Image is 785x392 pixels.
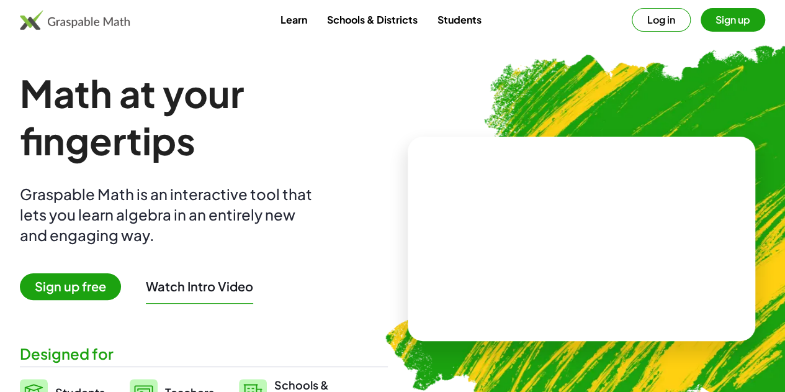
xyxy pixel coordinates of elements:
[146,278,253,294] button: Watch Intro Video
[488,192,675,285] video: What is this? This is dynamic math notation. Dynamic math notation plays a central role in how Gr...
[701,8,765,32] button: Sign up
[20,344,388,364] div: Designed for
[427,8,491,31] a: Students
[20,184,318,245] div: Graspable Math is an interactive tool that lets you learn algebra in an entirely new and engaging...
[20,70,388,164] h1: Math at your fingertips
[270,8,316,31] a: Learn
[632,8,691,32] button: Log in
[316,8,427,31] a: Schools & Districts
[20,273,121,300] span: Sign up free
